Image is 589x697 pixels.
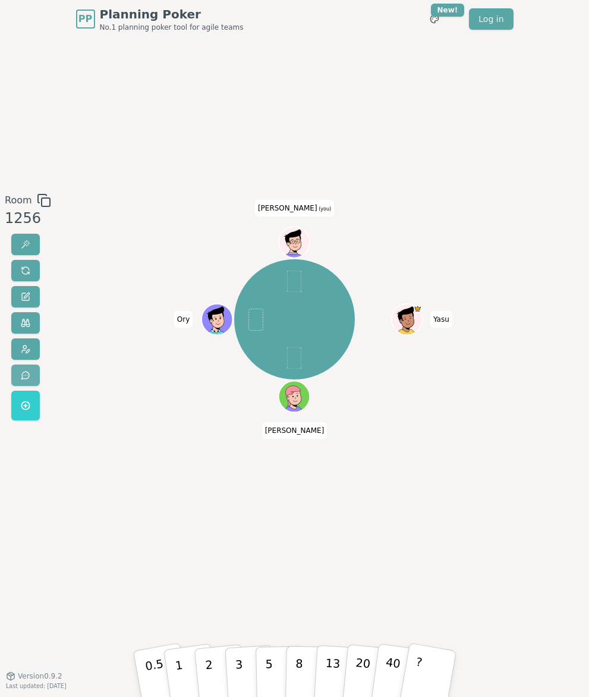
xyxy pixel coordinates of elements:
[76,6,244,32] a: PPPlanning PokerNo.1 planning poker tool for agile teams
[5,208,51,229] div: 1256
[11,286,40,307] button: Change name
[100,23,244,32] span: No.1 planning poker tool for agile teams
[11,365,40,386] button: Send feedback
[414,305,422,313] span: Yasu is the host
[18,671,62,681] span: Version 0.9.2
[317,206,332,212] span: (you)
[11,312,40,334] button: Watch only
[100,6,244,23] span: Planning Poker
[5,193,32,208] span: Room
[11,391,40,420] button: Get a named room
[255,200,334,216] span: Click to change your name
[280,228,309,257] button: Click to change your avatar
[11,234,40,255] button: Reveal votes
[11,338,40,360] button: Change avatar
[262,422,327,439] span: Click to change your name
[78,12,92,26] span: PP
[174,311,193,328] span: Click to change your name
[424,8,445,30] button: New!
[469,8,513,30] a: Log in
[431,4,465,17] div: New!
[6,683,67,689] span: Last updated: [DATE]
[11,260,40,281] button: Reset votes
[430,311,452,328] span: Click to change your name
[6,671,62,681] button: Version0.9.2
